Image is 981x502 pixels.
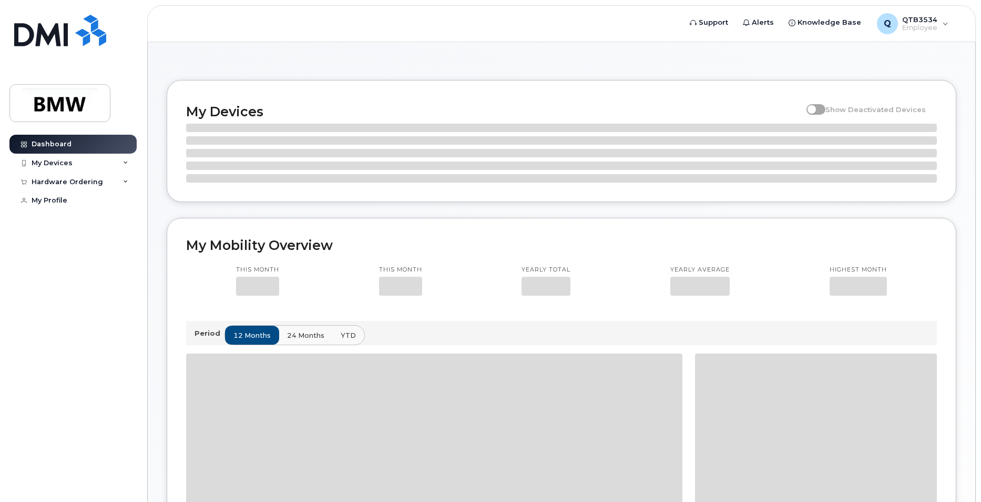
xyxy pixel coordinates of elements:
[195,328,224,338] p: Period
[825,105,926,114] span: Show Deactivated Devices
[341,330,356,340] span: YTD
[236,266,279,274] p: This month
[186,104,801,119] h2: My Devices
[379,266,422,274] p: This month
[287,330,324,340] span: 24 months
[186,237,937,253] h2: My Mobility Overview
[806,99,815,108] input: Show Deactivated Devices
[830,266,887,274] p: Highest month
[670,266,730,274] p: Yearly average
[522,266,570,274] p: Yearly total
